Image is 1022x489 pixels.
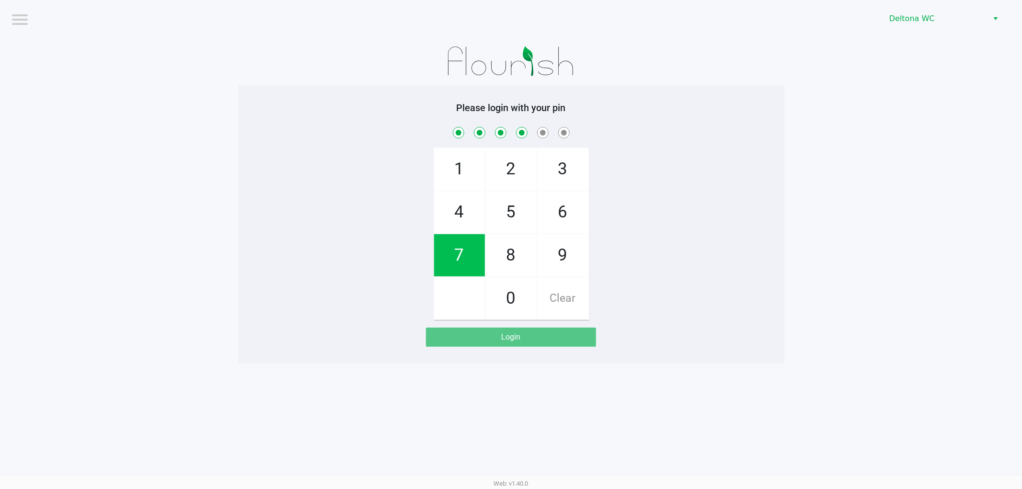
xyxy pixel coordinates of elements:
[538,234,588,276] span: 9
[434,234,485,276] span: 7
[538,191,588,233] span: 6
[494,480,528,487] span: Web: v1.40.0
[486,234,537,276] span: 8
[486,277,537,319] span: 0
[486,191,537,233] span: 5
[486,148,537,190] span: 2
[434,191,485,233] span: 4
[245,102,777,114] h5: Please login with your pin
[538,277,588,319] span: Clear
[434,148,485,190] span: 1
[889,13,983,24] span: Deltona WC
[538,148,588,190] span: 3
[988,10,1002,27] button: Select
